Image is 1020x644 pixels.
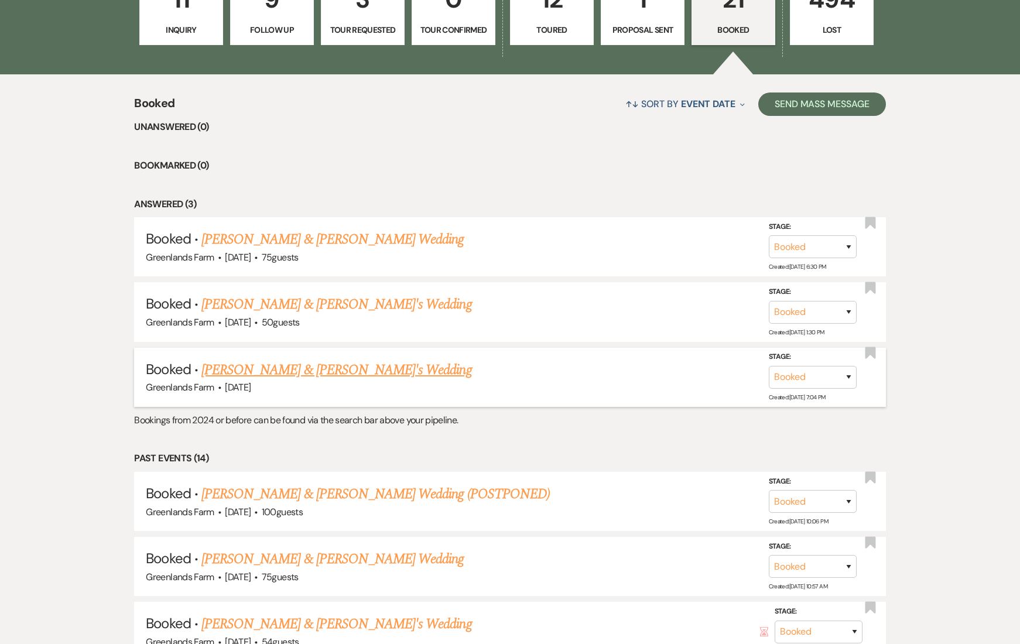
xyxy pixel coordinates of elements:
[625,98,639,110] span: ↑↓
[201,549,464,570] a: [PERSON_NAME] & [PERSON_NAME] Wedding
[146,549,190,567] span: Booked
[775,605,862,618] label: Stage:
[608,23,677,36] p: Proposal Sent
[769,475,857,488] label: Stage:
[758,93,886,116] button: Send Mass Message
[769,328,824,335] span: Created: [DATE] 1:30 PM
[262,571,299,583] span: 75 guests
[419,23,488,36] p: Tour Confirmed
[769,221,857,234] label: Stage:
[769,263,826,270] span: Created: [DATE] 6:30 PM
[134,158,885,173] li: Bookmarked (0)
[262,251,299,263] span: 75 guests
[225,316,251,328] span: [DATE]
[147,23,215,36] p: Inquiry
[681,98,735,110] span: Event Date
[146,614,190,632] span: Booked
[769,540,857,553] label: Stage:
[146,571,214,583] span: Greenlands Farm
[225,251,251,263] span: [DATE]
[134,119,885,135] li: Unanswered (0)
[225,506,251,518] span: [DATE]
[238,23,306,36] p: Follow Up
[146,506,214,518] span: Greenlands Farm
[699,23,768,36] p: Booked
[201,359,472,381] a: [PERSON_NAME] & [PERSON_NAME]'s Wedding
[146,360,190,378] span: Booked
[518,23,586,36] p: Toured
[146,229,190,248] span: Booked
[769,286,857,299] label: Stage:
[201,614,472,635] a: [PERSON_NAME] & [PERSON_NAME]'s Wedding
[225,381,251,393] span: [DATE]
[769,393,826,401] span: Created: [DATE] 7:04 PM
[146,294,190,313] span: Booked
[201,294,472,315] a: [PERSON_NAME] & [PERSON_NAME]'s Wedding
[146,251,214,263] span: Greenlands Farm
[797,23,866,36] p: Lost
[146,484,190,502] span: Booked
[225,571,251,583] span: [DATE]
[134,94,174,119] span: Booked
[769,351,857,364] label: Stage:
[769,518,828,525] span: Created: [DATE] 10:06 PM
[262,506,303,518] span: 100 guests
[201,484,550,505] a: [PERSON_NAME] & [PERSON_NAME] Wedding (POSTPONED)
[328,23,397,36] p: Tour Requested
[134,197,885,212] li: Answered (3)
[201,229,464,250] a: [PERSON_NAME] & [PERSON_NAME] Wedding
[262,316,300,328] span: 50 guests
[146,316,214,328] span: Greenlands Farm
[621,88,749,119] button: Sort By Event Date
[146,381,214,393] span: Greenlands Farm
[134,451,885,466] li: Past Events (14)
[769,583,827,590] span: Created: [DATE] 10:57 AM
[134,413,885,428] p: Bookings from 2024 or before can be found via the search bar above your pipeline.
